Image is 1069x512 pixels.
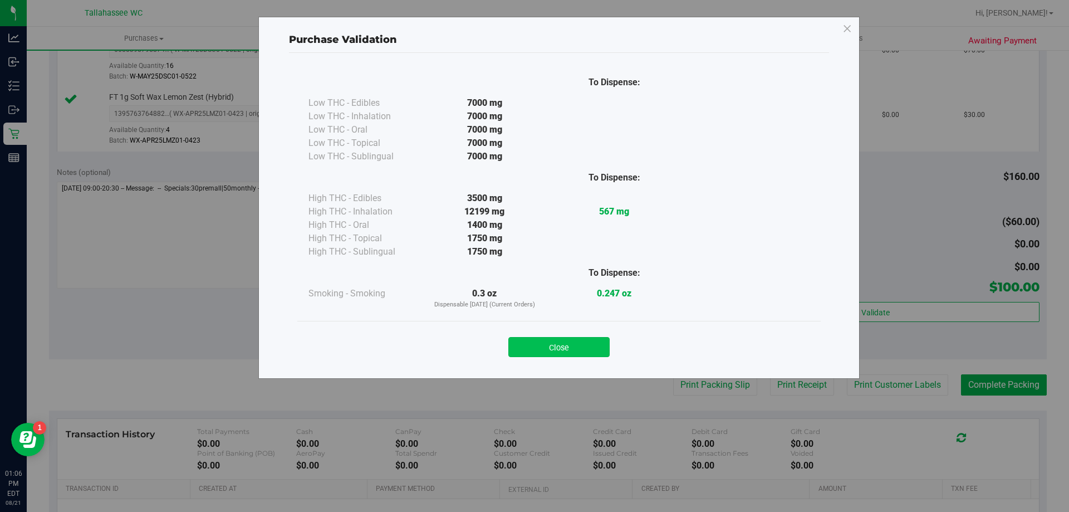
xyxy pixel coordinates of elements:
div: 1400 mg [420,218,550,232]
div: 12199 mg [420,205,550,218]
iframe: Resource center [11,423,45,456]
button: Close [508,337,610,357]
div: To Dispense: [550,171,679,184]
div: Smoking - Smoking [308,287,420,300]
div: 3500 mg [420,192,550,205]
div: To Dispense: [550,76,679,89]
div: 7000 mg [420,136,550,150]
p: Dispensable [DATE] (Current Orders) [420,300,550,310]
div: 7000 mg [420,123,550,136]
div: Low THC - Sublingual [308,150,420,163]
iframe: Resource center unread badge [33,421,46,435]
div: 7000 mg [420,150,550,163]
strong: 0.247 oz [597,288,631,299]
div: 0.3 oz [420,287,550,310]
div: Low THC - Inhalation [308,110,420,123]
div: High THC - Oral [308,218,420,232]
div: High THC - Topical [308,232,420,245]
div: 1750 mg [420,245,550,259]
div: Low THC - Topical [308,136,420,150]
div: High THC - Sublingual [308,245,420,259]
div: High THC - Inhalation [308,205,420,218]
div: Low THC - Oral [308,123,420,136]
div: Low THC - Edibles [308,96,420,110]
div: To Dispense: [550,266,679,280]
div: 7000 mg [420,110,550,123]
div: High THC - Edibles [308,192,420,205]
strong: 567 mg [599,206,629,217]
span: Purchase Validation [289,33,397,46]
div: 1750 mg [420,232,550,245]
div: 7000 mg [420,96,550,110]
